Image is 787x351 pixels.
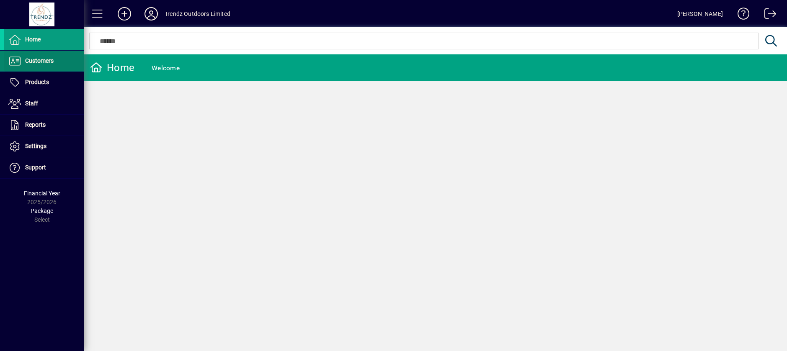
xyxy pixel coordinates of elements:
span: Support [25,164,46,171]
span: Staff [25,100,38,107]
a: Support [4,157,84,178]
div: Welcome [152,61,180,75]
div: [PERSON_NAME] [677,7,723,20]
span: Home [25,36,41,43]
a: Logout [758,2,777,29]
button: Profile [138,6,165,21]
span: Financial Year [24,190,60,197]
span: Reports [25,121,46,128]
a: Customers [4,51,84,72]
span: Settings [25,143,46,149]
span: Products [25,79,49,85]
a: Reports [4,115,84,136]
a: Staff [4,93,84,114]
a: Products [4,72,84,93]
span: Customers [25,57,54,64]
div: Trendz Outdoors Limited [165,7,230,20]
a: Settings [4,136,84,157]
span: Package [31,208,53,214]
a: Knowledge Base [731,2,750,29]
div: Home [90,61,134,74]
button: Add [111,6,138,21]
